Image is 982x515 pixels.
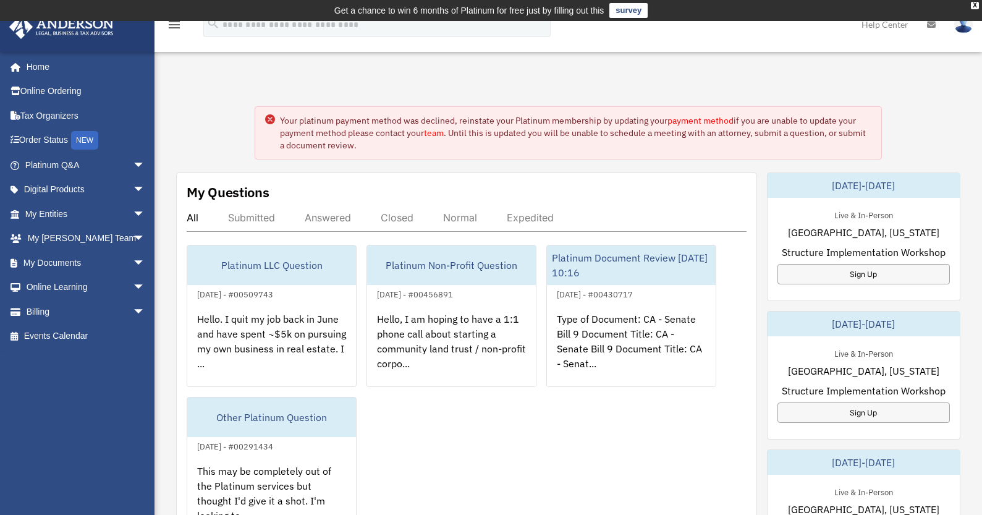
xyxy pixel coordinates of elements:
div: [DATE]-[DATE] [768,450,960,475]
a: Platinum LLC Question[DATE] - #00509743Hello. I quit my job back in June and have spent ~$5k on p... [187,245,357,387]
span: arrow_drop_down [133,153,158,178]
img: Anderson Advisors Platinum Portal [6,15,117,39]
a: Platinum Document Review [DATE] 10:16[DATE] - #00430717Type of Document: CA - Senate Bill 9 Docum... [546,245,716,387]
a: Billingarrow_drop_down [9,299,164,324]
span: [GEOGRAPHIC_DATA], [US_STATE] [788,225,939,240]
a: Online Ordering [9,79,164,104]
a: survey [609,3,648,18]
a: Home [9,54,158,79]
a: Sign Up [777,264,950,284]
span: [GEOGRAPHIC_DATA], [US_STATE] [788,364,939,378]
div: [DATE] - #00430717 [547,287,643,300]
div: [DATE] - #00456891 [367,287,463,300]
img: User Pic [954,15,973,33]
div: Live & In-Person [824,346,903,359]
span: arrow_drop_down [133,226,158,252]
a: My Documentsarrow_drop_down [9,250,164,275]
a: payment method [667,115,734,126]
a: Tax Organizers [9,103,164,128]
a: team [424,127,444,138]
div: Closed [381,211,413,224]
div: [DATE]-[DATE] [768,173,960,198]
div: Platinum Non-Profit Question [367,245,536,285]
div: Expedited [507,211,554,224]
a: Order StatusNEW [9,128,164,153]
div: Live & In-Person [824,208,903,221]
span: Structure Implementation Workshop [782,245,946,260]
i: menu [167,17,182,32]
div: Live & In-Person [824,485,903,498]
a: My Entitiesarrow_drop_down [9,202,164,226]
span: arrow_drop_down [133,250,158,276]
span: arrow_drop_down [133,299,158,325]
div: [DATE] - #00509743 [187,287,283,300]
a: menu [167,22,182,32]
div: Hello. I quit my job back in June and have spent ~$5k on pursuing my own business in real estate.... [187,302,356,398]
span: Structure Implementation Workshop [782,383,946,398]
span: arrow_drop_down [133,177,158,203]
div: Normal [443,211,477,224]
div: NEW [71,131,98,150]
div: close [971,2,979,9]
div: Hello, I am hoping to have a 1:1 phone call about starting a community land trust / non-profit co... [367,302,536,398]
div: Platinum Document Review [DATE] 10:16 [547,245,716,285]
a: Sign Up [777,402,950,423]
a: Events Calendar [9,324,164,349]
div: Get a chance to win 6 months of Platinum for free just by filling out this [334,3,604,18]
span: arrow_drop_down [133,202,158,227]
div: [DATE] - #00291434 [187,439,283,452]
div: Other Platinum Question [187,398,356,437]
a: My [PERSON_NAME] Teamarrow_drop_down [9,226,164,251]
div: Answered [305,211,351,224]
div: Submitted [228,211,275,224]
div: Platinum LLC Question [187,245,356,285]
div: Type of Document: CA - Senate Bill 9 Document Title: CA - Senate Bill 9 Document Title: CA - Sena... [547,302,716,398]
a: Platinum Q&Aarrow_drop_down [9,153,164,177]
div: [DATE]-[DATE] [768,312,960,336]
a: Platinum Non-Profit Question[DATE] - #00456891Hello, I am hoping to have a 1:1 phone call about s... [366,245,536,387]
i: search [206,17,220,30]
div: All [187,211,198,224]
div: Your platinum payment method was declined, reinstate your Platinum membership by updating your if... [280,114,871,151]
a: Digital Productsarrow_drop_down [9,177,164,202]
span: arrow_drop_down [133,275,158,300]
a: Online Learningarrow_drop_down [9,275,164,300]
div: My Questions [187,183,269,202]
